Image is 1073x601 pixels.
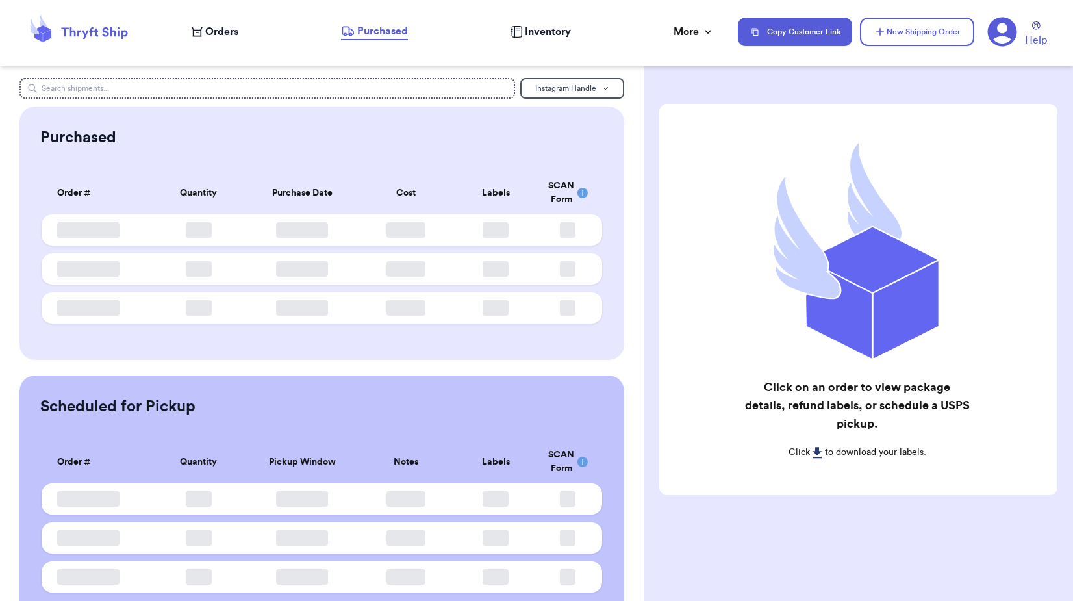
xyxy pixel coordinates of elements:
a: Help [1025,21,1047,48]
span: Help [1025,32,1047,48]
th: Pickup Window [244,441,361,483]
a: Purchased [341,23,408,40]
th: Notes [361,441,451,483]
th: Labels [451,172,540,214]
th: Cost [361,172,451,214]
h2: Click on an order to view package details, refund labels, or schedule a USPS pickup. [745,378,970,433]
th: Quantity [153,441,243,483]
th: Order # [42,441,154,483]
a: Inventory [511,24,571,40]
span: Purchased [357,23,408,39]
th: Purchase Date [244,172,361,214]
th: Labels [451,441,540,483]
span: Instagram Handle [535,84,596,92]
button: Instagram Handle [520,78,624,99]
button: Copy Customer Link [738,18,852,46]
input: Search shipments... [19,78,516,99]
span: Inventory [525,24,571,40]
th: Quantity [153,172,243,214]
th: Order # [42,172,154,214]
span: Orders [205,24,238,40]
div: More [674,24,714,40]
div: SCAN Form [548,179,587,207]
p: Click to download your labels. [745,446,970,459]
button: New Shipping Order [860,18,974,46]
div: SCAN Form [548,448,587,476]
a: Orders [192,24,238,40]
h2: Purchased [40,127,116,148]
h2: Scheduled for Pickup [40,396,196,417]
